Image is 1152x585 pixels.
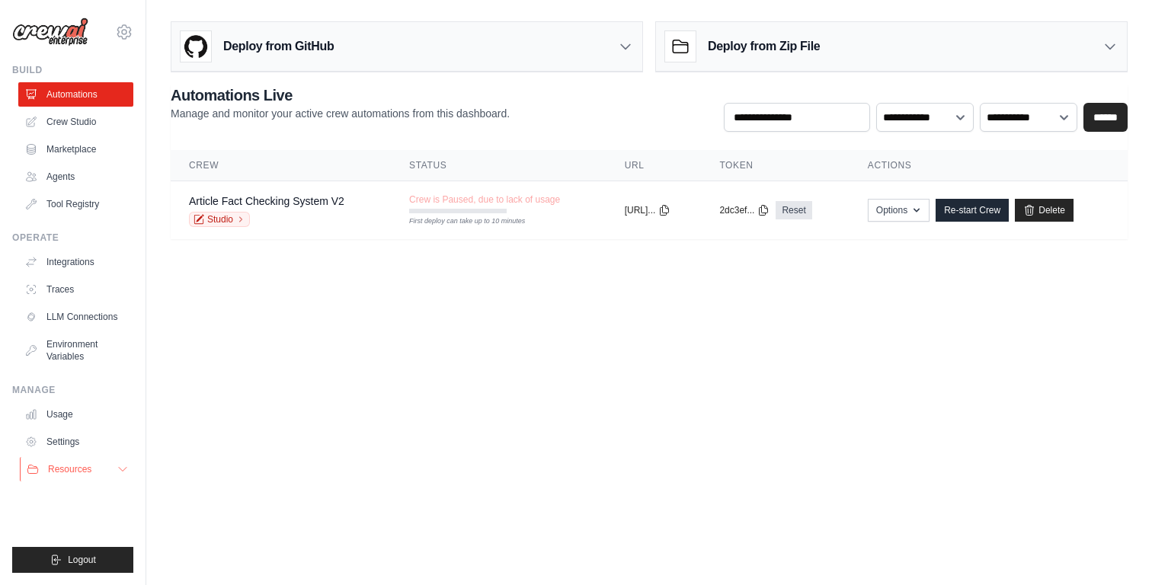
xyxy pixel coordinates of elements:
[1015,199,1074,222] a: Delete
[12,18,88,46] img: Logo
[171,85,510,106] h2: Automations Live
[719,204,770,216] button: 2dc3ef...
[189,195,344,207] a: Article Fact Checking System V2
[20,457,135,481] button: Resources
[18,165,133,189] a: Agents
[18,277,133,302] a: Traces
[171,106,510,121] p: Manage and monitor your active crew automations from this dashboard.
[18,250,133,274] a: Integrations
[18,430,133,454] a: Settings
[18,82,133,107] a: Automations
[68,554,96,566] span: Logout
[12,384,133,396] div: Manage
[409,216,507,227] div: First deploy can take up to 10 minutes
[223,37,334,56] h3: Deploy from GitHub
[12,232,133,244] div: Operate
[701,150,849,181] th: Token
[409,193,560,206] span: Crew is Paused, due to lack of usage
[189,212,250,227] a: Studio
[776,201,811,219] a: Reset
[850,150,1128,181] th: Actions
[868,199,930,222] button: Options
[181,31,211,62] img: GitHub Logo
[48,463,91,475] span: Resources
[18,192,133,216] a: Tool Registry
[18,332,133,369] a: Environment Variables
[708,37,820,56] h3: Deploy from Zip File
[12,64,133,76] div: Build
[391,150,606,181] th: Status
[171,150,391,181] th: Crew
[606,150,702,181] th: URL
[12,547,133,573] button: Logout
[18,137,133,161] a: Marketplace
[18,110,133,134] a: Crew Studio
[18,402,133,427] a: Usage
[18,305,133,329] a: LLM Connections
[936,199,1009,222] a: Re-start Crew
